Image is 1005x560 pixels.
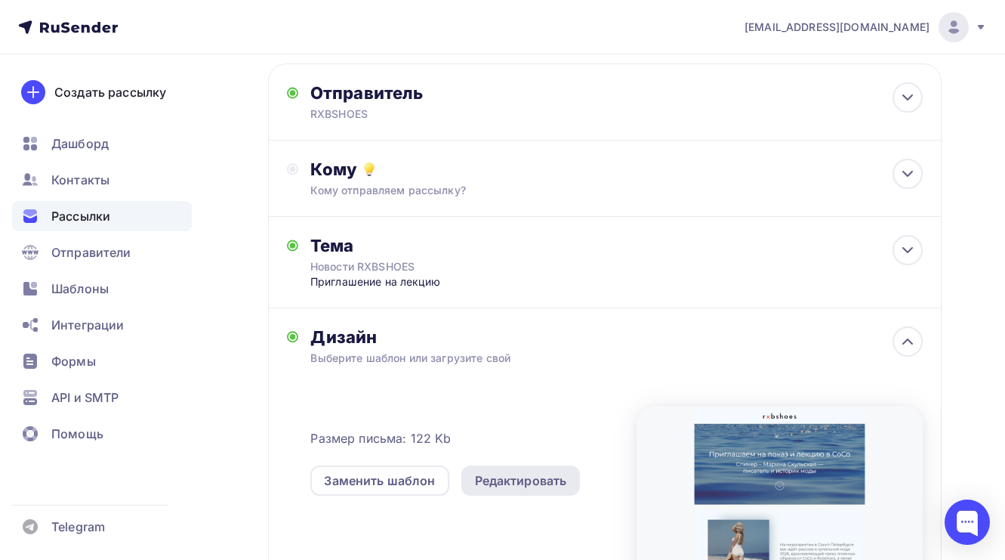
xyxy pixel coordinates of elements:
[51,207,110,225] span: Рассылки
[745,12,987,42] a: [EMAIL_ADDRESS][DOMAIN_NAME]
[310,107,605,122] div: RXBSHOES
[54,83,166,101] div: Создать рассылку
[310,259,579,274] div: Новости RXBSHOES
[310,274,609,289] div: Приглашение на лекцию
[51,280,109,298] span: Шаблоны
[310,82,637,104] div: Отправитель
[51,388,119,407] span: API и SMTP
[310,159,923,180] div: Кому
[51,518,105,536] span: Telegram
[310,351,862,366] div: Выберите шаблон или загрузите свой
[51,352,96,370] span: Формы
[12,237,192,268] a: Отправители
[745,20,929,35] span: [EMAIL_ADDRESS][DOMAIN_NAME]
[310,429,451,447] span: Размер письма: 122 Kb
[12,201,192,231] a: Рассылки
[310,183,862,198] div: Кому отправляем рассылку?
[310,326,923,348] div: Дизайн
[324,472,435,490] div: Заменить шаблон
[51,316,124,334] span: Интеграции
[51,171,109,189] span: Контакты
[51,135,109,153] span: Дашборд
[12,274,192,304] a: Шаблоны
[475,472,567,490] div: Редактировать
[12,346,192,376] a: Формы
[51,243,131,261] span: Отправители
[12,165,192,195] a: Контакты
[51,425,103,443] span: Помощь
[310,235,609,256] div: Тема
[12,128,192,159] a: Дашборд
